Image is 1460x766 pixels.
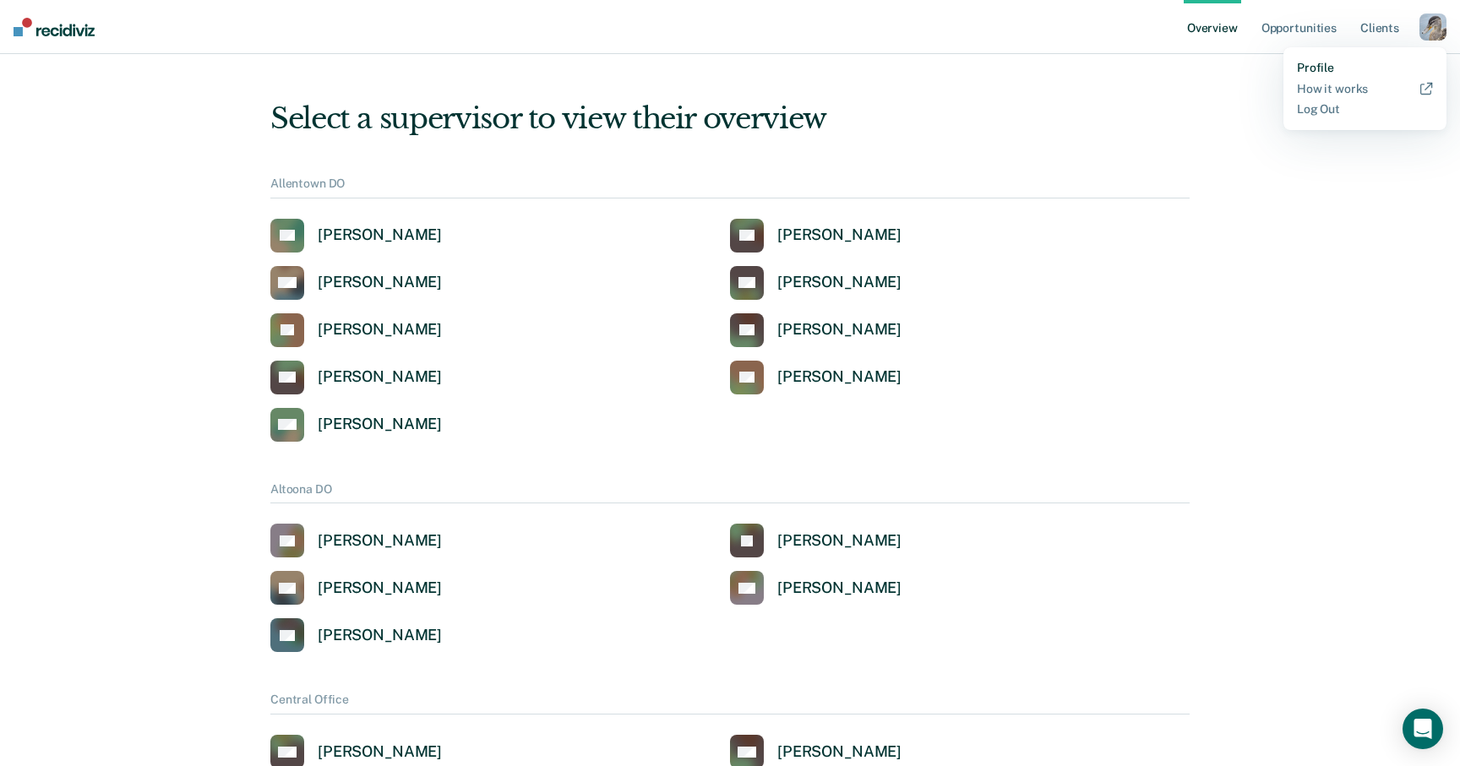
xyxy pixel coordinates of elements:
[270,524,442,557] a: [PERSON_NAME]
[318,531,442,551] div: [PERSON_NAME]
[777,273,902,292] div: [PERSON_NAME]
[730,219,902,253] a: [PERSON_NAME]
[318,579,442,598] div: [PERSON_NAME]
[318,742,442,762] div: [PERSON_NAME]
[318,367,442,387] div: [PERSON_NAME]
[270,177,1190,198] div: Allentown DO
[270,219,442,253] a: [PERSON_NAME]
[777,579,902,598] div: [PERSON_NAME]
[270,313,442,347] a: [PERSON_NAME]
[730,524,902,557] a: [PERSON_NAME]
[730,266,902,300] a: [PERSON_NAME]
[730,313,902,347] a: [PERSON_NAME]
[270,266,442,300] a: [PERSON_NAME]
[318,225,442,245] div: [PERSON_NAME]
[777,225,902,245] div: [PERSON_NAME]
[777,320,902,340] div: [PERSON_NAME]
[318,415,442,434] div: [PERSON_NAME]
[270,361,442,394] a: [PERSON_NAME]
[270,618,442,652] a: [PERSON_NAME]
[777,531,902,551] div: [PERSON_NAME]
[777,367,902,387] div: [PERSON_NAME]
[730,361,902,394] a: [PERSON_NAME]
[270,571,442,605] a: [PERSON_NAME]
[1297,82,1433,96] a: How it works
[730,571,902,605] a: [PERSON_NAME]
[14,18,95,36] img: Recidiviz
[270,101,1190,136] div: Select a supervisor to view their overview
[270,482,1190,504] div: Altoona DO
[270,693,1190,714] div: Central Office
[1297,61,1433,75] a: Profile
[270,408,442,442] a: [PERSON_NAME]
[318,320,442,340] div: [PERSON_NAME]
[318,273,442,292] div: [PERSON_NAME]
[777,742,902,762] div: [PERSON_NAME]
[318,626,442,645] div: [PERSON_NAME]
[1403,709,1443,749] div: Open Intercom Messenger
[1297,102,1433,117] a: Log Out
